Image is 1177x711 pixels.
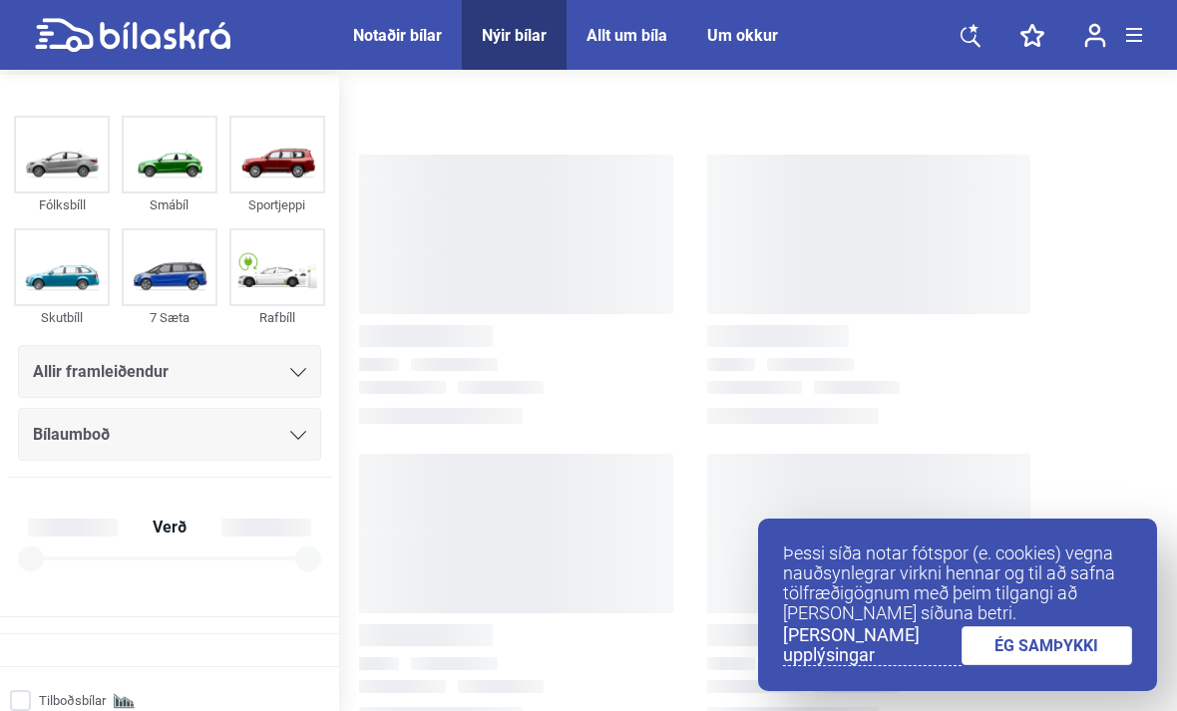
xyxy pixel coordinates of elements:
p: Þessi síða notar fótspor (e. cookies) vegna nauðsynlegrar virkni hennar og til að safna tölfræðig... [783,543,1132,623]
a: Allt um bíla [587,26,667,45]
div: Smábíl [122,193,217,216]
span: Tilboðsbílar [39,690,106,711]
span: Allir framleiðendur [33,358,169,386]
div: Fólksbíll [14,193,110,216]
a: Um okkur [707,26,778,45]
a: Nýir bílar [482,26,547,45]
a: Notaðir bílar [353,26,442,45]
div: 7 Sæta [122,306,217,329]
div: Sportjeppi [229,193,325,216]
span: Verð [148,520,192,535]
img: user-login.svg [1084,23,1106,48]
a: ÉG SAMÞYKKI [962,626,1133,665]
a: [PERSON_NAME] upplýsingar [783,625,962,666]
div: Rafbíll [229,306,325,329]
span: Bílaumboð [33,421,110,449]
div: Skutbíll [14,306,110,329]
